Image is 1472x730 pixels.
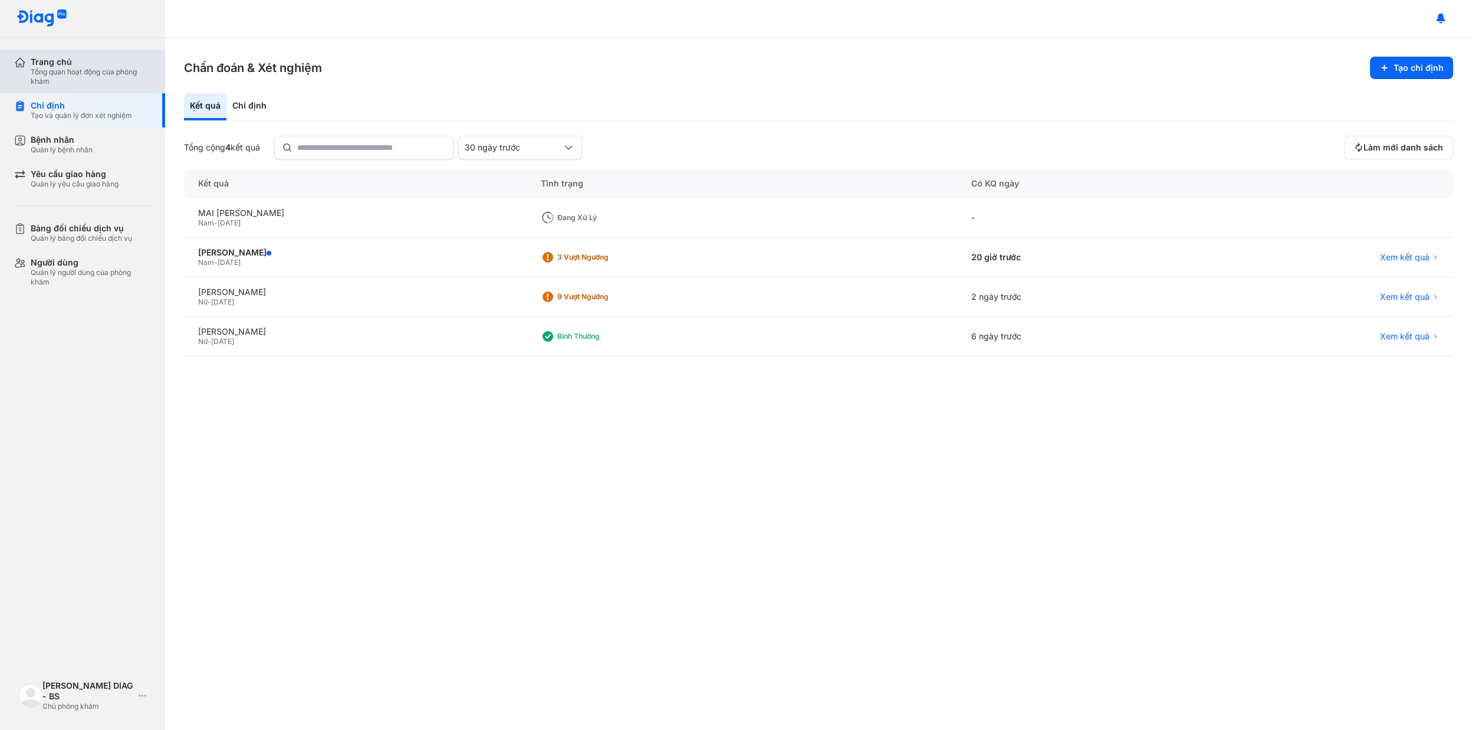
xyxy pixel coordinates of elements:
[184,142,260,153] div: Tổng cộng kết quả
[208,297,211,306] span: -
[17,9,67,28] img: logo
[198,326,512,337] div: [PERSON_NAME]
[198,247,512,258] div: [PERSON_NAME]
[31,111,132,120] div: Tạo và quản lý đơn xét nghiệm
[31,145,93,155] div: Quản lý bệnh nhân
[31,57,151,67] div: Trang chủ
[527,169,957,198] div: Tình trạng
[218,218,241,227] span: [DATE]
[198,218,214,227] span: Nam
[226,93,272,120] div: Chỉ định
[31,169,119,179] div: Yêu cầu giao hàng
[208,337,211,346] span: -
[957,238,1192,277] div: 20 giờ trước
[184,169,527,198] div: Kết quả
[42,702,134,711] div: Chủ phòng khám
[957,198,1192,238] div: -
[225,142,231,152] span: 4
[211,297,234,306] span: [DATE]
[184,60,322,76] h3: Chẩn đoán & Xét nghiệm
[31,257,151,268] div: Người dùng
[557,213,652,222] div: Đang xử lý
[198,287,512,297] div: [PERSON_NAME]
[1363,142,1443,153] span: Làm mới danh sách
[31,268,151,287] div: Quản lý người dùng của phòng khám
[465,142,561,153] div: 30 ngày trước
[198,337,208,346] span: Nữ
[1380,252,1430,263] span: Xem kết quả
[1380,331,1430,342] span: Xem kết quả
[957,317,1192,356] div: 6 ngày trước
[184,93,226,120] div: Kết quả
[557,332,652,341] div: Bình thường
[31,179,119,189] div: Quản lý yêu cầu giao hàng
[214,218,218,227] span: -
[198,297,208,306] span: Nữ
[19,684,42,708] img: logo
[557,292,652,302] div: 9 Vượt ngưỡng
[1370,57,1453,79] button: Tạo chỉ định
[31,135,93,145] div: Bệnh nhân
[42,680,134,702] div: [PERSON_NAME] DIAG - BS
[957,169,1192,198] div: Có KQ ngày
[1344,136,1453,159] button: Làm mới danh sách
[31,100,132,111] div: Chỉ định
[218,258,241,267] span: [DATE]
[557,253,652,262] div: 3 Vượt ngưỡng
[31,67,151,86] div: Tổng quan hoạt động của phòng khám
[31,223,132,234] div: Bảng đối chiếu dịch vụ
[198,258,214,267] span: Nam
[1380,292,1430,302] span: Xem kết quả
[198,208,512,218] div: MAI [PERSON_NAME]
[211,337,234,346] span: [DATE]
[214,258,218,267] span: -
[31,234,132,243] div: Quản lý bảng đối chiếu dịch vụ
[957,277,1192,317] div: 2 ngày trước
